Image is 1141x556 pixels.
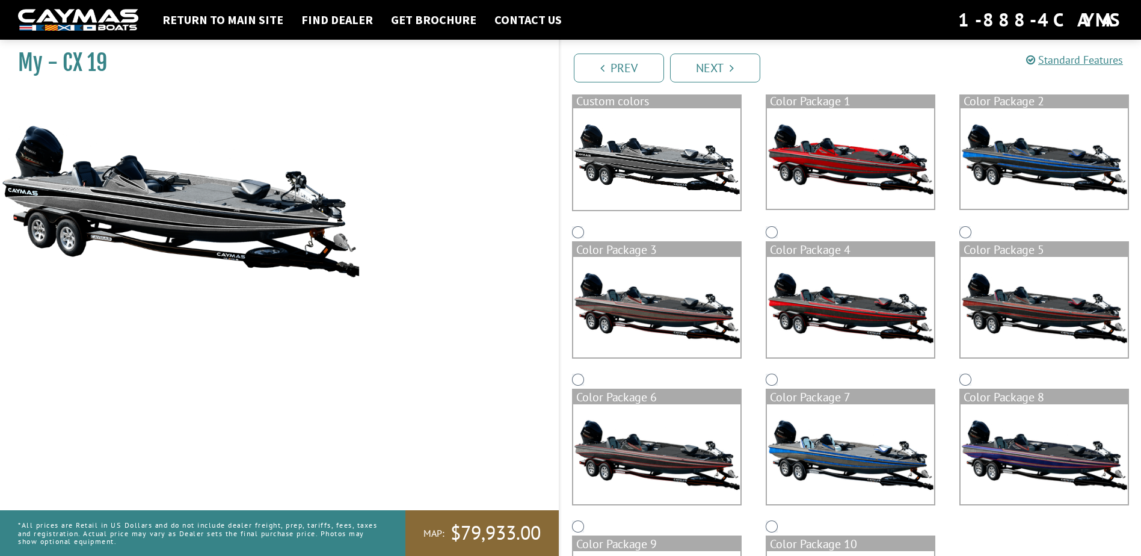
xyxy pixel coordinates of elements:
[18,49,529,76] h1: My - CX 19
[767,242,934,257] div: Color Package 4
[385,12,482,28] a: Get Brochure
[573,242,740,257] div: Color Package 3
[156,12,289,28] a: Return to main site
[573,390,740,404] div: Color Package 6
[573,404,740,505] img: color_package_307.png
[767,404,934,505] img: color_package_308.png
[1026,53,1123,67] a: Standard Features
[767,257,934,357] img: color_package_305.png
[961,94,1128,108] div: Color Package 2
[767,94,934,108] div: Color Package 1
[961,390,1128,404] div: Color Package 8
[405,510,559,556] a: MAP:$79,933.00
[573,108,740,210] img: cx-Base-Layer.png
[295,12,379,28] a: Find Dealer
[961,108,1128,209] img: color_package_303.png
[451,520,541,546] span: $79,933.00
[767,537,934,551] div: Color Package 10
[423,527,444,540] span: MAP:
[574,54,664,82] a: Prev
[670,54,760,82] a: Next
[961,242,1128,257] div: Color Package 5
[961,404,1128,505] img: color_package_309.png
[961,257,1128,357] img: color_package_306.png
[488,12,568,28] a: Contact Us
[18,9,138,31] img: white-logo-c9c8dbefe5ff5ceceb0f0178aa75bf4bb51f6bca0971e226c86eb53dfe498488.png
[958,7,1123,33] div: 1-888-4CAYMAS
[573,257,740,357] img: color_package_304.png
[767,108,934,209] img: color_package_302.png
[573,94,740,108] div: Custom colors
[573,537,740,551] div: Color Package 9
[767,390,934,404] div: Color Package 7
[18,515,378,551] p: *All prices are Retail in US Dollars and do not include dealer freight, prep, tariffs, fees, taxe...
